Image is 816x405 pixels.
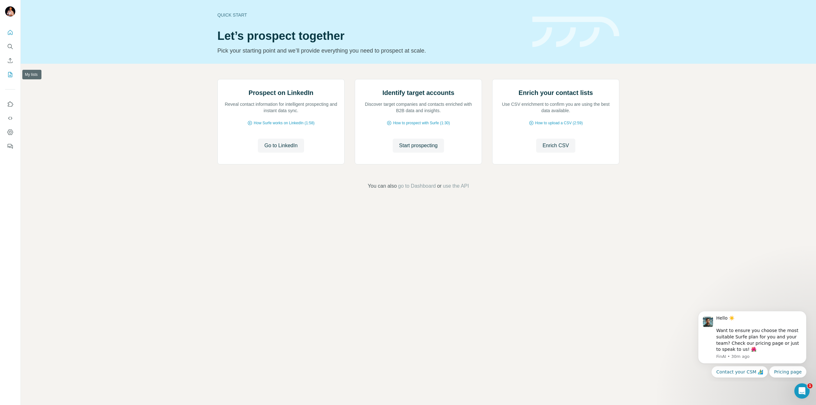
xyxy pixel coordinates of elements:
[393,120,450,126] span: How to prospect with Surfe (1:30)
[382,88,455,97] h2: Identify target accounts
[5,41,15,52] button: Search
[5,69,15,80] button: My lists
[5,6,15,17] img: Avatar
[258,139,304,153] button: Go to LinkedIn
[399,142,438,149] span: Start prospecting
[398,182,436,190] button: go to Dashboard
[5,127,15,138] button: Dashboard
[5,27,15,38] button: Quick start
[536,139,575,153] button: Enrich CSV
[368,182,397,190] span: You can also
[5,141,15,152] button: Feedback
[264,142,297,149] span: Go to LinkedIn
[393,139,444,153] button: Start prospecting
[543,142,569,149] span: Enrich CSV
[794,383,810,399] iframe: Intercom live chat
[532,17,619,47] img: banner
[437,182,441,190] span: or
[5,55,15,66] button: Enrich CSV
[5,112,15,124] button: Use Surfe API
[217,46,525,55] p: Pick your starting point and we’ll provide everything you need to prospect at scale.
[499,101,613,114] p: Use CSV enrichment to confirm you are using the best data available.
[224,101,338,114] p: Reveal contact information for intelligent prospecting and instant data sync.
[535,120,583,126] span: How to upload a CSV (2:59)
[254,120,315,126] span: How Surfe works on LinkedIn (1:58)
[5,98,15,110] button: Use Surfe on LinkedIn
[688,305,816,381] iframe: Intercom notifications message
[519,88,593,97] h2: Enrich your contact lists
[807,383,812,388] span: 1
[217,12,525,18] div: Quick start
[443,182,469,190] button: use the API
[361,101,475,114] p: Discover target companies and contacts enriched with B2B data and insights.
[217,30,525,42] h1: Let’s prospect together
[249,88,313,97] h2: Prospect on LinkedIn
